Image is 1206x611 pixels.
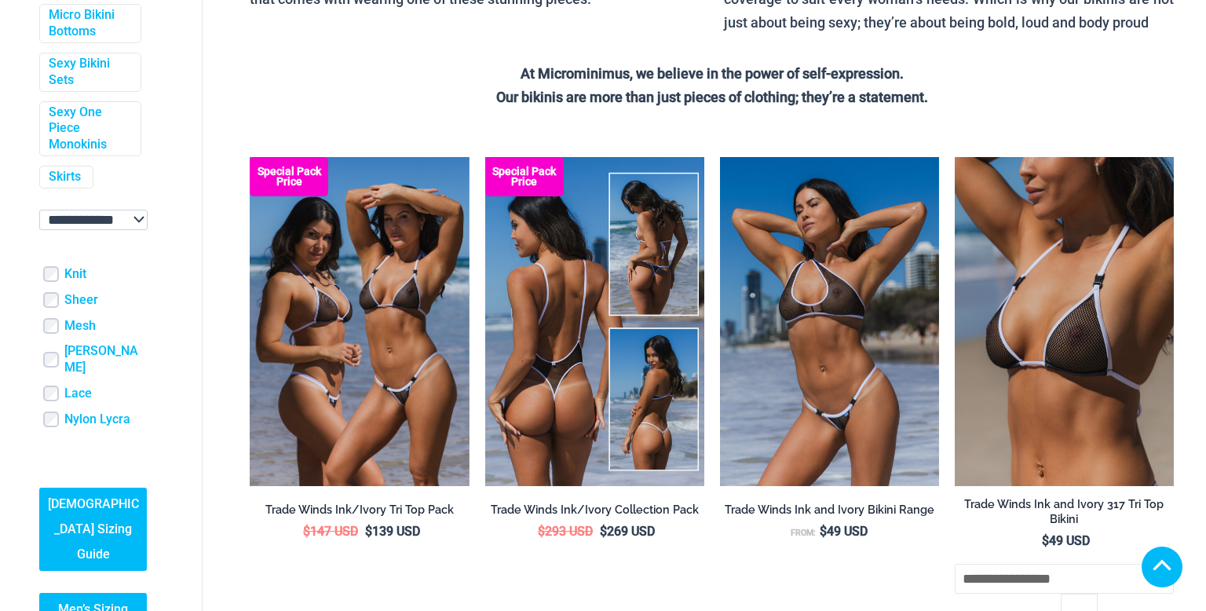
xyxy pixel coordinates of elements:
a: Top Bum Pack Top Bum Pack bTop Bum Pack b [250,157,469,486]
a: Trade Winds Ink and Ivory Bikini Range [720,503,939,523]
a: Lace [64,386,92,402]
a: Trade Winds Ink/Ivory Tri Top Pack [250,503,469,523]
a: Mesh [64,318,96,335]
b: Special Pack Price [250,166,328,187]
span: $ [365,524,372,539]
span: $ [1042,533,1049,548]
a: Tradewinds Ink and Ivory 384 Halter 453 Micro 02Tradewinds Ink and Ivory 384 Halter 453 Micro 01T... [720,157,939,486]
a: Knit [64,266,86,283]
img: Tradewinds Ink and Ivory 384 Halter 453 Micro 02 [720,157,939,486]
strong: At Microminimus, we believe in the power of self-expression. [521,65,904,82]
img: Tradewinds Ink and Ivory 317 Tri Top 01 [955,157,1174,486]
bdi: 139 USD [365,524,420,539]
b: Special Pack Price [485,166,564,187]
h2: Trade Winds Ink/Ivory Tri Top Pack [250,503,469,518]
a: Sexy Bikini Sets [49,56,129,89]
a: Collection Pack Collection Pack b (1)Collection Pack b (1) [485,157,704,486]
span: $ [538,524,545,539]
a: Trade Winds Ink and Ivory 317 Tri Top Bikini [955,497,1174,532]
a: [PERSON_NAME] [64,343,147,376]
bdi: 147 USD [303,524,358,539]
bdi: 49 USD [820,524,868,539]
bdi: 293 USD [538,524,593,539]
a: [DEMOGRAPHIC_DATA] Sizing Guide [39,488,147,571]
strong: Our bikinis are more than just pieces of clothing; they’re a statement. [496,89,928,105]
a: Sheer [64,292,98,309]
span: $ [820,524,827,539]
img: Top Bum Pack [250,157,469,486]
a: Micro Bikini Bottoms [49,7,129,40]
h2: Trade Winds Ink and Ivory Bikini Range [720,503,939,518]
a: Skirts [49,169,81,185]
a: Trade Winds Ink/Ivory Collection Pack [485,503,704,523]
h2: Trade Winds Ink and Ivory 317 Tri Top Bikini [955,497,1174,526]
a: Tradewinds Ink and Ivory 317 Tri Top 01Tradewinds Ink and Ivory 317 Tri Top 453 Micro 06Tradewind... [955,157,1174,486]
span: $ [303,524,310,539]
bdi: 49 USD [1042,533,1090,548]
span: $ [600,524,607,539]
select: wpc-taxonomy-pa_color-745982 [39,210,148,230]
span: From: [791,528,816,538]
a: Sexy One Piece Monokinis [49,104,129,153]
h2: Trade Winds Ink/Ivory Collection Pack [485,503,704,518]
a: Nylon Lycra [64,412,130,428]
bdi: 269 USD [600,524,655,539]
img: Collection Pack b (1) [485,157,704,486]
